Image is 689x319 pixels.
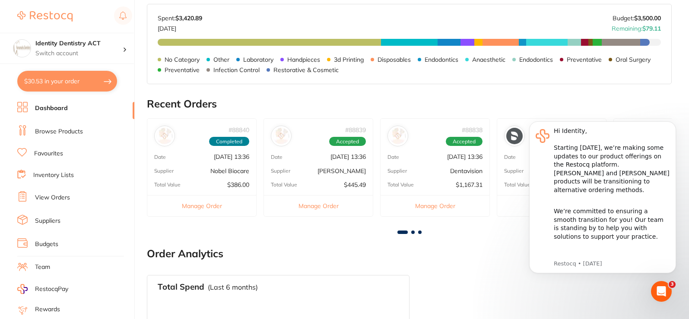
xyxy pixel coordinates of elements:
[208,283,258,291] p: (Last 6 months)
[38,137,153,188] div: Simply reply to this message and we’ll be in touch to guide you through these next steps. We are ...
[158,282,204,292] h3: Total Spend
[273,66,339,73] p: Restorative & Cosmetic
[446,137,483,146] span: Accepted
[165,66,200,73] p: Preventative
[456,181,483,188] p: $1,167.31
[345,126,366,133] p: # 88839
[651,281,672,302] iframe: Intercom live chat
[318,167,366,174] p: [PERSON_NAME]
[472,56,505,63] p: Anaesthetic
[35,263,50,272] a: Team
[210,167,249,174] p: Nobel Biocare
[381,195,489,216] button: Manage Order
[504,168,524,174] p: Supplier
[616,56,651,63] p: Oral Surgery
[35,240,58,249] a: Budgets
[35,285,68,294] span: RestocqPay
[669,281,676,288] span: 3
[158,15,202,22] p: Spent:
[227,181,249,188] p: $386.00
[147,248,672,260] h2: Order Analytics
[35,39,123,48] h4: Identity Dentistry ACT
[17,71,117,92] button: $30.53 in your order
[38,152,153,159] p: Message from Restocq, sent 1d ago
[213,56,229,63] p: Other
[287,56,320,63] p: Handpieces
[35,193,70,202] a: View Orders
[425,56,458,63] p: Endodontics
[271,182,297,188] p: Total Value
[273,128,289,144] img: Henry Schein Halas
[516,108,689,296] iframe: Intercom notifications message
[519,56,553,63] p: Endodontics
[35,217,60,225] a: Suppliers
[634,14,661,22] strong: $3,500.00
[158,22,202,32] p: [DATE]
[35,49,123,58] p: Switch account
[175,14,202,22] strong: $3,420.89
[613,15,661,22] p: Budget:
[450,167,483,174] p: Dentavision
[344,181,366,188] p: $445.49
[35,305,60,314] a: Rewards
[642,25,661,32] strong: $79.11
[229,126,249,133] p: # 88840
[17,11,73,22] img: Restocq Logo
[147,98,672,110] h2: Recent Orders
[264,195,373,216] button: Manage Order
[504,182,530,188] p: Total Value
[34,149,63,158] a: Favourites
[390,128,406,144] img: Dentavision
[33,171,74,180] a: Inventory Lists
[612,22,661,32] p: Remaining:
[165,56,200,63] p: No Category
[462,126,483,133] p: # 88838
[35,104,68,113] a: Dashboard
[243,56,273,63] p: Laboratory
[387,182,414,188] p: Total Value
[334,56,364,63] p: 3d Printing
[271,154,283,160] p: Date
[154,168,174,174] p: Supplier
[447,153,483,160] p: [DATE] 13:36
[387,168,407,174] p: Supplier
[209,137,249,146] span: Completed
[154,154,166,160] p: Date
[147,195,256,216] button: Manage Order
[17,284,68,294] a: RestocqPay
[17,284,28,294] img: RestocqPay
[35,127,83,136] a: Browse Products
[214,153,249,160] p: [DATE] 13:36
[213,66,260,73] p: Infection Control
[13,40,31,57] img: Identity Dentistry ACT
[154,182,181,188] p: Total Value
[506,128,523,144] img: Dentsply Sirona
[387,154,399,160] p: Date
[504,154,516,160] p: Date
[329,137,366,146] span: Accepted
[378,56,411,63] p: Disposables
[567,56,602,63] p: Preventative
[156,128,173,144] img: Nobel Biocare
[497,195,606,216] button: Manage Order
[271,168,290,174] p: Supplier
[17,6,73,26] a: Restocq Logo
[330,153,366,160] p: [DATE] 13:36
